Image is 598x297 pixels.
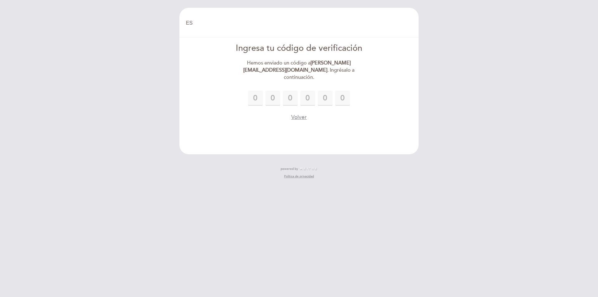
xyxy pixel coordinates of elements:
input: 0 [318,91,333,106]
input: 0 [283,91,298,106]
input: 0 [300,91,315,106]
input: 0 [335,91,350,106]
input: 0 [248,91,263,106]
div: Hemos enviado un código a . Ingrésalo a continuación. [228,60,371,81]
strong: [PERSON_NAME][EMAIL_ADDRESS][DOMAIN_NAME] [243,60,351,73]
a: Política de privacidad [284,174,314,179]
input: 0 [265,91,280,106]
div: Ingresa tu código de verificación [228,42,371,55]
a: powered by [281,167,317,171]
img: MEITRE [300,167,317,170]
button: Volver [291,113,307,121]
span: powered by [281,167,298,171]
